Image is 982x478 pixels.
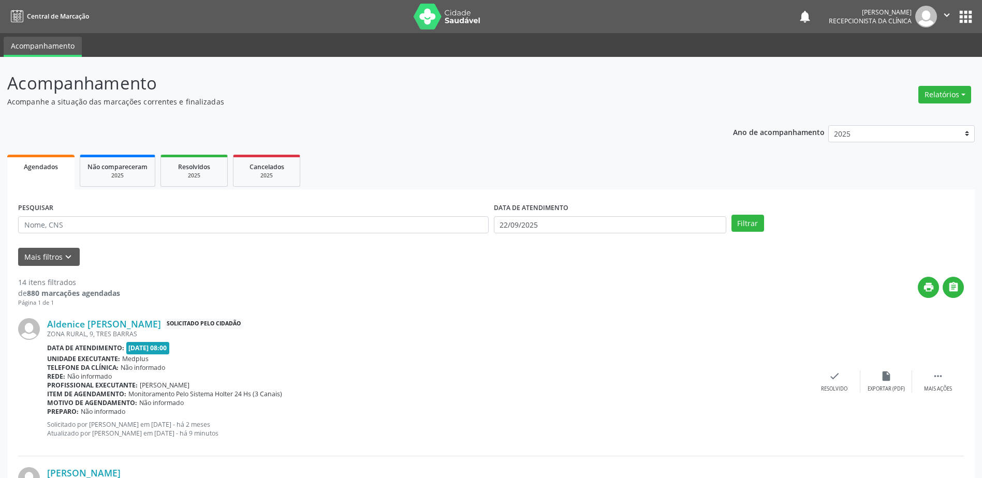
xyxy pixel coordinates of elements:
input: Nome, CNS [18,216,489,234]
div: Resolvido [821,385,847,393]
span: Não informado [139,398,184,407]
b: Unidade executante: [47,354,120,363]
b: Profissional executante: [47,381,138,390]
i: insert_drive_file [881,370,892,382]
a: Aldenice [PERSON_NAME] [47,318,161,330]
span: Recepcionista da clínica [829,17,912,25]
b: Telefone da clínica: [47,363,119,372]
span: Cancelados [250,162,284,171]
span: Não informado [81,407,125,416]
button: apps [957,8,975,26]
input: Selecione um intervalo [494,216,726,234]
span: Medplus [122,354,149,363]
span: [DATE] 08:00 [126,342,170,354]
i:  [932,370,944,382]
a: Acompanhamento [4,37,82,57]
span: Não informado [121,363,165,372]
span: Solicitado pelo cidadão [165,319,243,330]
button: notifications [798,9,812,24]
div: Página 1 de 1 [18,298,120,307]
i: check [829,370,840,382]
button: Filtrar [731,215,764,232]
strong: 880 marcações agendadas [27,288,120,298]
div: 14 itens filtrados [18,277,120,288]
b: Motivo de agendamento: [47,398,137,407]
span: Agendados [24,162,58,171]
div: de [18,288,120,298]
button:  [943,277,964,298]
div: 2025 [87,172,148,180]
div: Mais ações [924,385,952,393]
i:  [941,9,952,21]
span: [PERSON_NAME] [140,381,189,390]
span: Central de Marcação [27,12,89,21]
button: Relatórios [918,86,971,103]
b: Item de agendamento: [47,390,126,398]
div: Exportar (PDF) [868,385,905,393]
p: Ano de acompanhamento [733,125,825,138]
i:  [948,281,959,293]
button: print [918,277,939,298]
div: 2025 [241,172,292,180]
div: 2025 [168,172,220,180]
span: Não compareceram [87,162,148,171]
b: Rede: [47,372,65,381]
span: Resolvidos [178,162,210,171]
label: DATA DE ATENDIMENTO [494,200,568,216]
p: Acompanhamento [7,70,684,96]
p: Solicitado por [PERSON_NAME] em [DATE] - há 2 meses Atualizado por [PERSON_NAME] em [DATE] - há 9... [47,420,809,438]
span: Monitoramento Pelo Sistema Holter 24 Hs (3 Canais) [128,390,282,398]
div: ZONA RURAL, 9, TRES BARRAS [47,330,809,338]
i: print [923,281,934,293]
img: img [18,318,40,340]
b: Data de atendimento: [47,343,124,352]
label: PESQUISAR [18,200,53,216]
p: Acompanhe a situação das marcações correntes e finalizadas [7,96,684,107]
button:  [937,6,957,27]
i: keyboard_arrow_down [63,251,74,263]
b: Preparo: [47,407,79,416]
span: Não informado [67,372,112,381]
a: Central de Marcação [7,8,89,25]
img: img [915,6,937,27]
button: Mais filtroskeyboard_arrow_down [18,248,80,266]
div: [PERSON_NAME] [829,8,912,17]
